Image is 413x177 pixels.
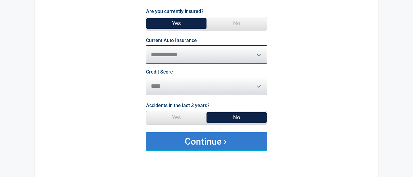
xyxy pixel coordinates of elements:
[146,7,203,15] label: Are you currently insured?
[146,70,173,74] label: Credit Score
[207,111,267,123] span: No
[146,101,210,110] label: Accidents in the last 3 years?
[207,17,267,29] span: No
[146,38,197,43] label: Current Auto Insurance
[146,111,207,123] span: Yes
[146,132,267,150] button: Continue
[146,17,207,29] span: Yes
